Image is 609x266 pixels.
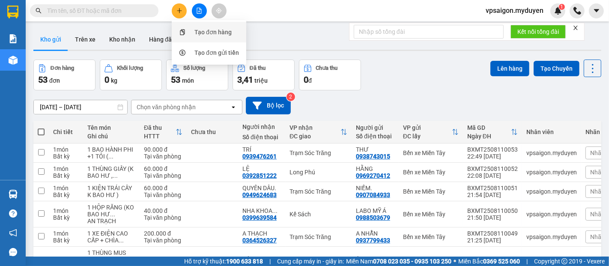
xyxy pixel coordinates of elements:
span: 3,41 [237,75,253,85]
strong: 1900 633 818 [226,258,263,265]
div: 0939476261 [242,153,277,160]
button: Kho nhận [102,29,142,50]
div: 0938743015 [356,153,390,160]
span: message [9,248,17,256]
div: Người nhận [242,123,281,130]
button: Đã thu3,41 triệu [233,60,295,90]
div: VP nhận [290,124,340,131]
span: 53 [38,75,48,85]
div: ĐC giao [290,133,340,140]
span: search [36,8,42,14]
div: CÔ GIAO [242,256,281,263]
span: 0 [304,75,308,85]
div: 0949624683 [242,191,277,198]
span: Hỗ trợ kỹ thuật: [184,257,263,266]
span: ... [113,172,118,179]
span: Nhãn [590,233,605,240]
input: Nhập số tổng đài [354,25,504,39]
span: món [182,77,194,84]
span: Nhãn [590,188,605,195]
div: 1 BAO HÀNH PHI +1 TỎI ( KO BAO HƯ ƯỚT ) [87,146,135,160]
button: Bộ lọc [246,97,291,114]
div: QUYÊN DÂU. [242,185,281,191]
input: Select a date range. [34,100,127,114]
div: Long Phú [290,169,347,176]
div: Số điện thoại [356,133,394,140]
span: aim [216,8,222,14]
img: phone-icon [573,7,581,15]
div: Trạm Sóc Trăng [290,149,347,156]
div: vpsaigon.myduyen [526,149,577,156]
div: Khối lượng [117,65,143,71]
div: 1 món [53,230,79,237]
div: Chi tiết [53,129,79,135]
div: Chưa thu [191,129,234,135]
span: close [573,25,579,31]
div: Bất kỳ [53,153,79,160]
span: snippets [179,29,185,35]
span: | [526,257,528,266]
div: 22:08 [DATE] [467,172,518,179]
div: 21:50 [DATE] [467,214,518,221]
button: Hàng đã giao [142,29,192,50]
div: AN TRẠCH [87,218,135,224]
div: vpsaigon.myduyen [526,211,577,218]
span: question-circle [9,209,17,218]
div: Chọn văn phòng nhận [137,103,196,111]
div: THƯ [356,146,394,153]
div: 1 KIỆN TRÁI CÂY K BAO HƯ ) [87,185,135,198]
span: ... [108,153,113,160]
div: 200.000 đ [144,230,182,237]
div: Bến xe Miền Tây [403,233,459,240]
div: vpsaigon.myduyen [526,169,577,176]
span: notification [9,229,17,237]
div: Người gửi [356,124,394,131]
div: Ghi chú [87,133,135,140]
span: Miền Nam [346,257,451,266]
span: ... [272,207,278,214]
div: Số lượng [183,65,205,71]
span: Miền Bắc [458,257,520,266]
div: Mã GD [467,124,511,131]
div: BXMT2508110053 [467,146,518,153]
div: Đã thu [144,124,176,131]
div: 0988503679 [356,214,390,221]
div: 1 THÙNG GIẤY (K BAO HƯ , BỂ ) [87,165,135,179]
div: ẤN [356,256,394,263]
span: vpsaigon.myduyen [479,5,550,16]
div: Bến xe Miền Tây [403,211,459,218]
div: Bến xe Miền Tây [403,188,459,195]
th: Toggle SortBy [285,121,352,143]
div: 1 món [53,146,79,153]
div: BXMT2508110050 [467,207,518,214]
div: LABO MỸ Á [356,207,394,214]
div: 0937799433 [356,237,390,244]
svg: open [230,104,237,111]
div: NIỀM. [356,185,394,191]
div: Tại văn phòng [144,237,182,244]
div: Tại văn phòng [144,153,182,160]
div: ĐC lấy [403,133,452,140]
span: ... [110,211,115,218]
img: warehouse-icon [9,190,18,199]
div: Bất kỳ [53,191,79,198]
button: Chưa thu0đ [299,60,361,90]
span: file-add [196,8,202,14]
div: 1 XE ĐIỆN CAO CẤP + CHÌA KHÓA + ( K BAO CHÁY NỔ, NGUỒN, TRẦY SƯỚC ) [87,230,135,244]
div: 60.000 đ [144,165,182,172]
strong: 0708 023 035 - 0935 103 250 [373,258,451,265]
div: 1 món [53,165,79,172]
div: BXMT2508110052 [467,165,518,172]
div: Tên món [87,124,135,131]
div: HẰNG [356,165,394,172]
div: 40.000 đ [144,207,182,214]
button: caret-down [589,3,604,18]
span: đ [308,77,312,84]
div: 1 món [53,185,79,191]
img: icon-new-feature [554,7,562,15]
div: 100.000 đ [144,256,182,263]
div: 0399639584 [242,214,277,221]
button: file-add [192,3,207,18]
div: 60.000 đ [144,185,182,191]
div: 1 món [53,207,79,214]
